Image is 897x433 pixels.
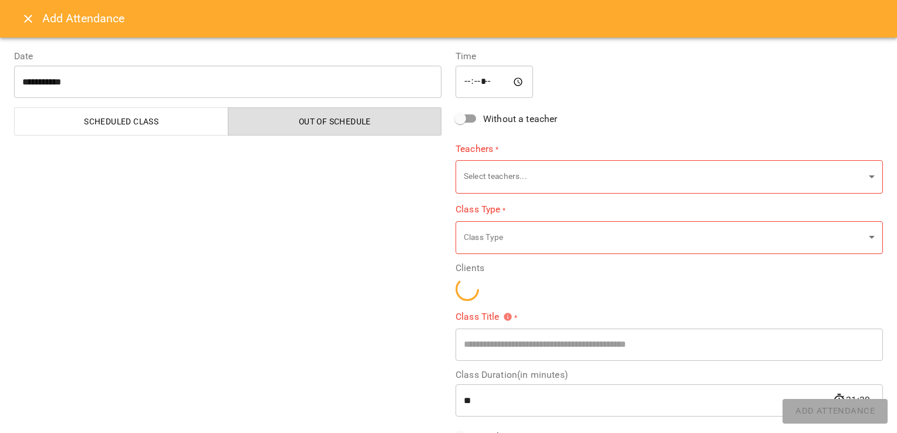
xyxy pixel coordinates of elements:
span: Without a teacher [483,112,558,126]
label: Date [14,52,441,61]
span: Class Title [456,312,512,322]
button: Close [14,5,42,33]
button: Scheduled class [14,107,228,136]
label: Class Type [456,203,883,216]
label: Teachers [456,142,883,155]
span: Out of Schedule [235,114,435,128]
button: Out of Schedule [228,107,442,136]
label: Clients [456,263,883,273]
label: Class Duration(in minutes) [456,370,883,380]
label: Time [456,52,883,61]
div: Select teachers... [456,160,883,194]
span: Scheduled class [22,114,221,128]
div: Class Type [456,221,883,254]
svg: Please specify class title or select clients [503,312,512,322]
p: Class Type [464,232,864,243]
h6: Add Attendance [42,9,883,28]
p: Select teachers... [464,171,864,182]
